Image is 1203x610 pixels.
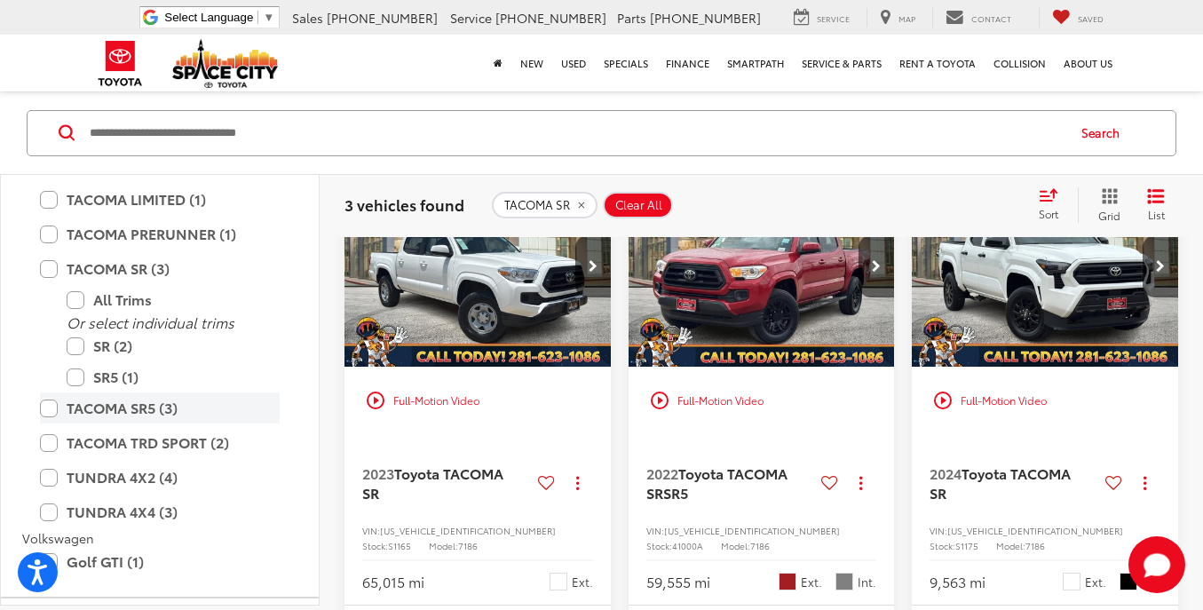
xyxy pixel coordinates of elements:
span: Stock: [646,539,672,552]
img: 2023 Toyota TACOMA SR 4X2 DOUBLE CAB RWD [344,167,613,368]
a: New [511,35,552,91]
span: 7186 [1025,539,1045,552]
span: SR5 [663,482,688,503]
label: TACOMA PRERUNNER (1) [40,218,280,250]
label: TACOMA SR (3) [40,253,280,284]
span: Volkswagen [22,529,94,547]
button: Search [1064,110,1145,154]
span: Contact [971,12,1011,24]
a: My Saved Vehicles [1039,8,1117,28]
span: Parts [617,9,646,27]
span: Service [450,9,492,27]
button: Grid View [1078,186,1134,222]
div: 65,015 mi [362,572,424,592]
span: Grid [1098,207,1120,222]
img: 2024 Toyota TACOMA SR 4X2 DOUBLE CAB RWD [911,167,1180,368]
span: [PHONE_NUMBER] [495,9,606,27]
a: 2024 Toyota TACOMA SR 4X2 DOUBLE CAB RWD2024 Toyota TACOMA SR 4X2 DOUBLE CAB RWD2024 Toyota TACOM... [911,167,1180,367]
div: 9,563 mi [930,572,985,592]
div: 2023 Toyota TACOMA SR SR 0 [344,167,613,367]
button: Actions [1129,468,1160,499]
span: [PHONE_NUMBER] [650,9,761,27]
button: List View [1134,186,1178,222]
label: TACOMA LIMITED (1) [40,184,280,215]
button: Toggle Chat Window [1128,536,1185,593]
span: Model: [429,539,458,552]
a: 2022 Toyota TACOMA SR 4X2 DOUBLE CAB 2wd2022 Toyota TACOMA SR 4X2 DOUBLE CAB 2wd2022 Toyota TACOM... [628,167,897,368]
div: 2022 Toyota TACOMA SR SR5 0 [628,167,897,368]
span: 2023 [362,463,394,483]
span: 41000A [672,539,703,552]
span: 2022 [646,463,678,483]
img: Space City Toyota [172,39,279,88]
a: Rent a Toyota [890,35,985,91]
label: TACOMA TRD SPORT (2) [40,427,280,458]
a: Contact [932,8,1025,28]
button: remove TACOMA%20SR [492,191,598,218]
span: Ext. [572,574,593,590]
svg: Start Chat [1128,536,1185,593]
button: Next image [859,235,894,297]
label: TACOMA SR5 (3) [40,392,280,424]
span: Ice Cap [1063,573,1080,590]
span: Clear All [615,198,662,212]
span: S1165 [388,539,411,552]
label: All Trims [67,284,280,315]
span: Ext. [801,574,822,590]
div: 59,555 mi [646,572,710,592]
input: Search by Make, Model, or Keyword [88,111,1064,154]
button: Next image [575,235,611,297]
span: [US_VEHICLE_IDENTIFICATION_NUMBER] [380,524,556,537]
span: Ice Cap [550,573,567,590]
label: TUNDRA 4X2 (4) [40,462,280,493]
span: Select Language [164,11,253,24]
a: Specials [595,35,657,91]
a: Used [552,35,595,91]
span: Sales [292,9,323,27]
i: Or select individual trims [67,312,234,332]
span: S1175 [955,539,978,552]
span: 7186 [750,539,770,552]
span: 3 vehicles found [344,193,464,214]
div: 2024 Toyota TACOMA SR SR 0 [911,167,1180,367]
span: TACOMA SR [504,198,570,212]
a: About Us [1055,35,1121,91]
span: [PHONE_NUMBER] [327,9,438,27]
span: ▼ [263,11,274,24]
label: SR5 (1) [67,361,280,392]
span: Ext. [1085,574,1106,590]
a: Collision [985,35,1055,91]
label: SR (2) [67,330,280,361]
span: dropdown dots [859,476,862,490]
span: Stock: [930,539,955,552]
button: Select sort value [1030,186,1078,222]
a: Map [867,8,929,28]
button: Actions [845,468,876,499]
span: VIN: [646,524,664,537]
span: ​ [257,11,258,24]
span: VIN: [930,524,947,537]
button: Clear All [603,191,673,218]
a: 2023Toyota TACOMA SR [362,463,531,503]
span: VIN: [362,524,380,537]
span: Toyota TACOMA SR [930,463,1071,503]
a: Finance [657,35,718,91]
button: Next image [1143,235,1178,297]
span: Map [898,12,915,24]
a: 2024Toyota TACOMA SR [930,463,1098,503]
a: 2023 Toyota TACOMA SR 4X2 DOUBLE CAB RWD2023 Toyota TACOMA SR 4X2 DOUBLE CAB RWD2023 Toyota TACOM... [344,167,613,367]
span: Service [817,12,850,24]
span: 2024 [930,463,962,483]
span: Model: [996,539,1025,552]
span: [US_VEHICLE_IDENTIFICATION_NUMBER] [664,524,840,537]
span: List [1147,206,1165,221]
button: Actions [562,468,593,499]
span: Toyota TACOMA SR [362,463,503,503]
span: Stock: [362,539,388,552]
a: Home [485,35,511,91]
span: dropdown dots [576,476,579,490]
span: Int. [858,574,876,590]
a: Service [780,8,863,28]
span: 7186 [458,539,478,552]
